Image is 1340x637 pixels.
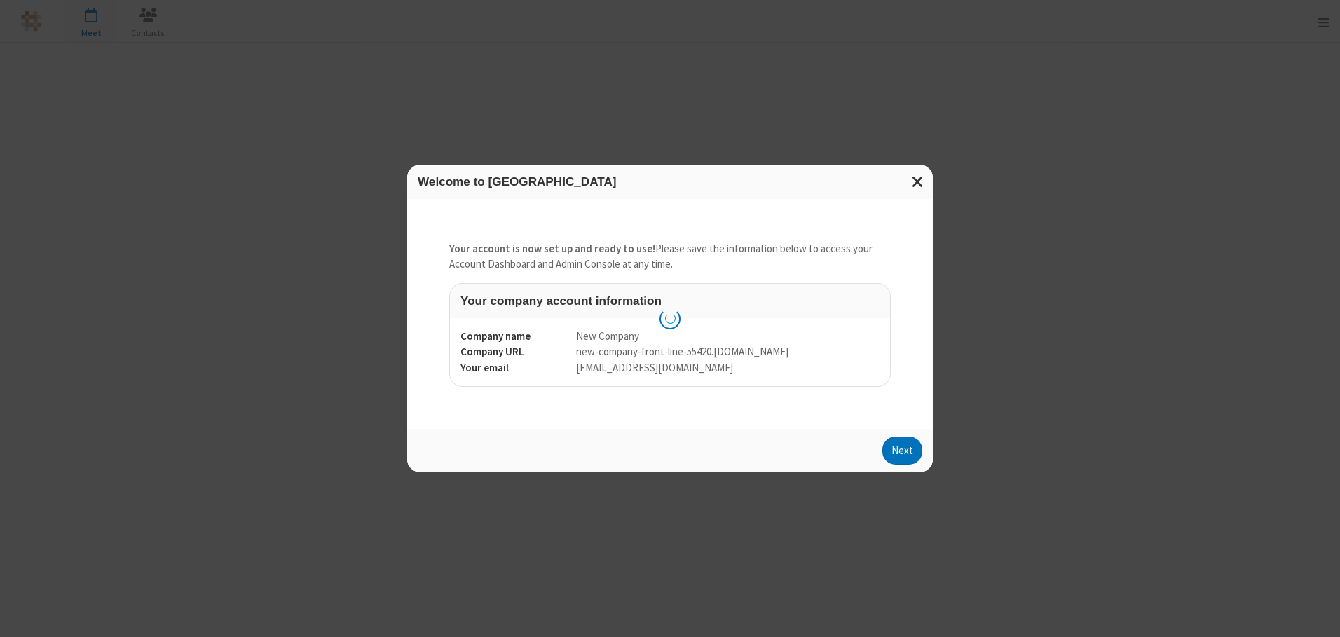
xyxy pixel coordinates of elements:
h3: Welcome to [GEOGRAPHIC_DATA] [418,175,922,189]
dt: Company URL [460,344,566,360]
strong: Your account is now set up and ready to use! [449,242,655,255]
dd: new-company-front-line-55420 . [DOMAIN_NAME] [576,344,880,360]
dd: [EMAIL_ADDRESS][DOMAIN_NAME] [576,360,880,376]
h3: Your company account information [460,294,880,308]
dd: New Company [576,329,880,345]
dt: Company name [460,329,566,345]
dt: Your email [460,360,566,376]
p: Please save the information below to access your Account Dashboard and Admin Console at any time. [449,241,891,273]
button: Next [882,437,922,465]
button: Close modal [903,165,933,199]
